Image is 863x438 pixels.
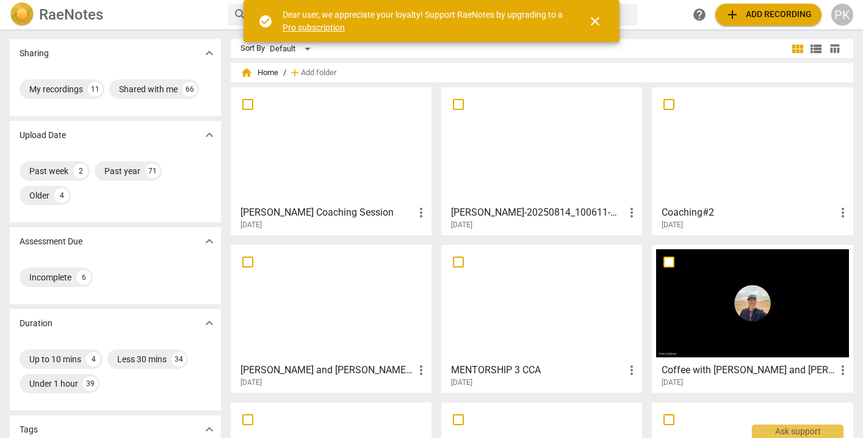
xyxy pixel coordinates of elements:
button: Show more [200,126,218,144]
span: [DATE] [451,378,472,388]
h3: Andrea-20250814_100611-Meeting Recording [451,205,624,220]
span: table_chart [829,43,840,54]
a: Pro subscription [283,23,345,32]
span: [DATE] [662,378,683,388]
button: List view [807,40,825,58]
span: expand_more [202,316,217,330]
div: Past year [104,165,140,177]
a: [PERSON_NAME] Coaching Session[DATE] [235,92,427,230]
div: 4 [86,352,101,367]
div: 71 [145,164,160,178]
div: Under 1 hour [29,378,78,390]
div: 4 [54,188,69,203]
div: Up to 10 mins [29,353,81,365]
div: Incomplete [29,271,71,283]
div: Dear user, we appreciate your loyalty! Support RaeNotes by upgrading to a [283,9,566,34]
div: Less 30 mins [117,353,167,365]
a: [PERSON_NAME] and [PERSON_NAME] recording[DATE] [235,249,427,387]
span: [DATE] [662,220,683,230]
span: add [289,67,301,79]
span: expand_more [202,234,217,249]
div: Shared with me [119,83,178,95]
a: [PERSON_NAME]-20250814_100611-Meeting Recording[DATE] [446,92,638,230]
button: Tile view [789,40,807,58]
div: Ask support [752,425,843,438]
div: Past week [29,165,68,177]
span: [DATE] [240,220,262,230]
button: Show more [200,314,218,332]
div: 66 [182,82,197,97]
p: Sharing [20,47,49,60]
h3: penny and debbie mcc recording [240,363,414,378]
img: Logo [10,2,34,27]
button: Upload [715,4,821,26]
span: more_vert [836,363,850,378]
p: Duration [20,317,52,330]
div: 6 [76,270,91,285]
button: Show more [200,232,218,250]
a: LogoRaeNotes [10,2,218,27]
span: expand_more [202,422,217,437]
span: more_vert [414,363,428,378]
span: more_vert [624,363,639,378]
span: view_list [809,42,823,56]
span: Add folder [301,68,336,78]
div: 39 [83,376,98,391]
div: Older [29,189,49,202]
span: more_vert [414,205,428,220]
h3: Coffee with Colin - Rebecca Ilgauds and Colin Cochran - 2025_06_03 15_57 MDT - Recording [662,363,835,378]
div: Sort By [240,44,265,53]
p: Tags [20,423,38,436]
span: [DATE] [240,378,262,388]
span: search [233,7,248,22]
div: 2 [73,164,88,178]
h3: Coaching#2 [662,205,835,220]
button: Close [580,7,610,36]
div: 34 [172,352,186,367]
a: Coaching#2[DATE] [656,92,848,230]
span: home [240,67,253,79]
span: more_vert [624,205,639,220]
button: Show more [200,44,218,62]
h2: RaeNotes [39,6,103,23]
div: My recordings [29,83,83,95]
span: add [725,7,740,22]
button: Table view [825,40,843,58]
span: close [588,14,602,29]
span: Add recording [725,7,812,22]
button: PK [831,4,853,26]
span: view_module [790,42,805,56]
div: 11 [88,82,103,97]
p: Assessment Due [20,235,82,248]
h3: MENTORSHIP 3 CCA [451,363,624,378]
p: Upload Date [20,129,66,142]
span: more_vert [836,205,850,220]
a: Coffee with [PERSON_NAME] and [PERSON_NAME] - 2025_06_03 15_57 MDT - Recording[DATE] [656,249,848,387]
span: check_circle [258,14,273,29]
span: Home [240,67,278,79]
span: expand_more [202,128,217,142]
span: expand_more [202,46,217,60]
a: MENTORSHIP 3 CCA[DATE] [446,249,638,387]
span: / [283,68,286,78]
div: Default [270,39,315,59]
h3: Valora Douglas Coaching Session [240,205,414,220]
span: help [692,7,707,22]
span: [DATE] [451,220,472,230]
a: Help [688,4,710,26]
